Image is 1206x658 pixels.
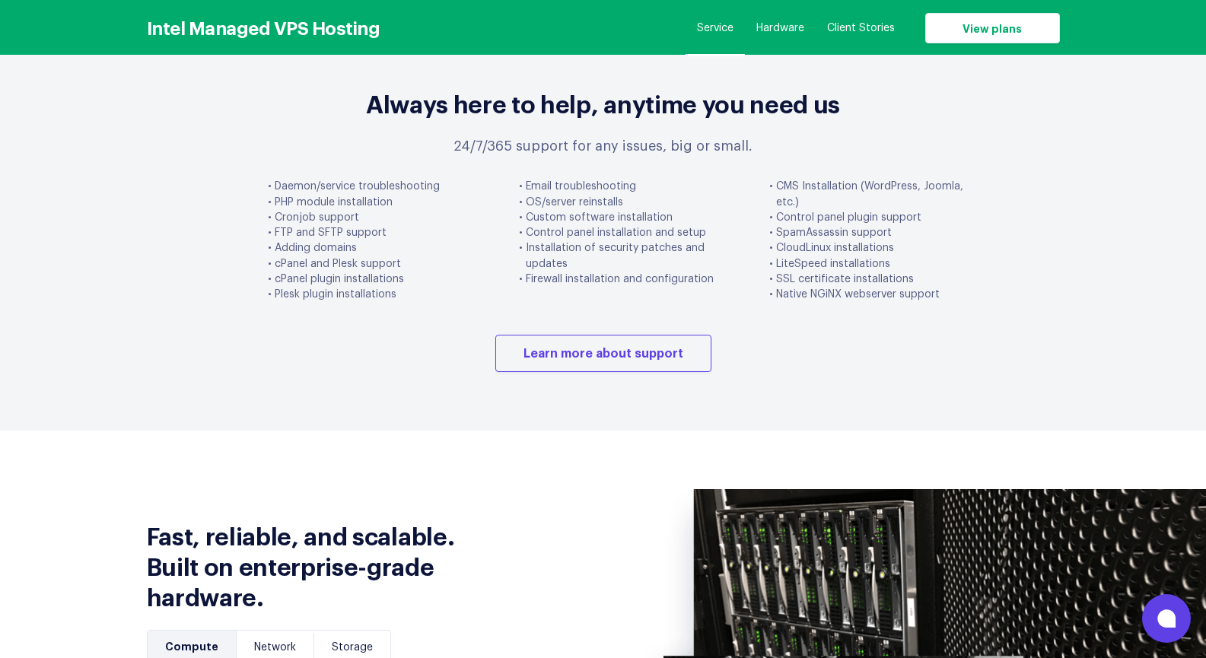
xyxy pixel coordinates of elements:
li: SSL certificate installations [770,272,968,287]
li: Control panel installation and setup [520,225,718,240]
li: Email troubleshooting [520,179,718,194]
li: CloudLinux installations [770,240,968,256]
li: OS/server reinstalls [520,195,718,210]
li: Cronjob support [269,210,466,225]
h3: Intel Managed VPS Hosting [147,16,380,38]
li: Custom software installation [520,210,718,225]
a: Learn more about support [495,335,711,373]
a: Client Stories [827,21,895,36]
li: PHP module installation [269,195,466,210]
li: Firewall installation and configuration [520,272,718,287]
li: Control panel plugin support [770,210,968,225]
li: Native NGiNX webserver support [770,287,968,302]
li: Installation of security patches and updates [520,240,718,272]
a: View plans [925,13,1060,43]
li: CMS Installation (WordPress, Joomla, etc.) [770,179,968,210]
h2: Fast, reliable, and scalable. Built on enterprise-grade hardware. [147,520,514,611]
li: SpamAssassin support [770,225,968,240]
li: Daemon/service troubleshooting [269,179,466,194]
li: cPanel and Plesk support [269,256,466,272]
div: 24/7/365 support for any issues, big or small. [413,137,794,156]
li: Adding domains [269,240,466,256]
a: Hardware [756,21,804,36]
a: Service [697,21,733,36]
button: Open chat window [1142,594,1191,643]
li: cPanel plugin installations [269,272,466,287]
li: Plesk plugin installations [269,287,466,302]
li: FTP and SFTP support [269,225,466,240]
h2: Always here to help, anytime you need us [303,87,904,118]
li: LiteSpeed installations [770,256,968,272]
